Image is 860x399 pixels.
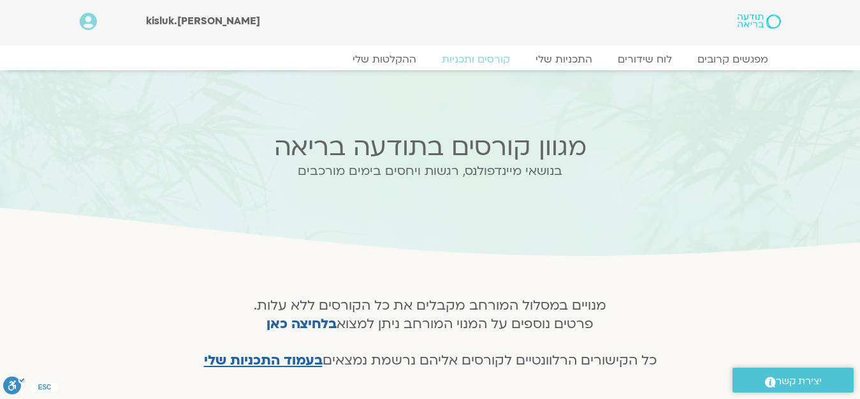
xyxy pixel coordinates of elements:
[523,53,605,66] a: התכניות שלי
[266,315,337,333] a: בלחיצה כאן
[180,164,680,178] h2: בנושאי מיינדפולנס, רגשות ויחסים בימים מורכבים
[180,133,680,162] h2: מגוון קורסים בתודעה בריאה
[80,53,781,66] nav: Menu
[776,373,822,390] span: יצירת קשר
[340,53,429,66] a: ההקלטות שלי
[204,351,323,370] a: בעמוד התכניות שלי
[605,53,685,66] a: לוח שידורים
[732,368,854,393] a: יצירת קשר
[146,14,260,28] span: [PERSON_NAME].kisluk
[429,53,523,66] a: קורסים ותכניות
[685,53,781,66] a: מפגשים קרובים
[189,297,671,370] h4: מנויים במסלול המורחב מקבלים את כל הקורסים ללא עלות. פרטים נוספים על המנוי המורחב ניתן למצוא כל הק...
